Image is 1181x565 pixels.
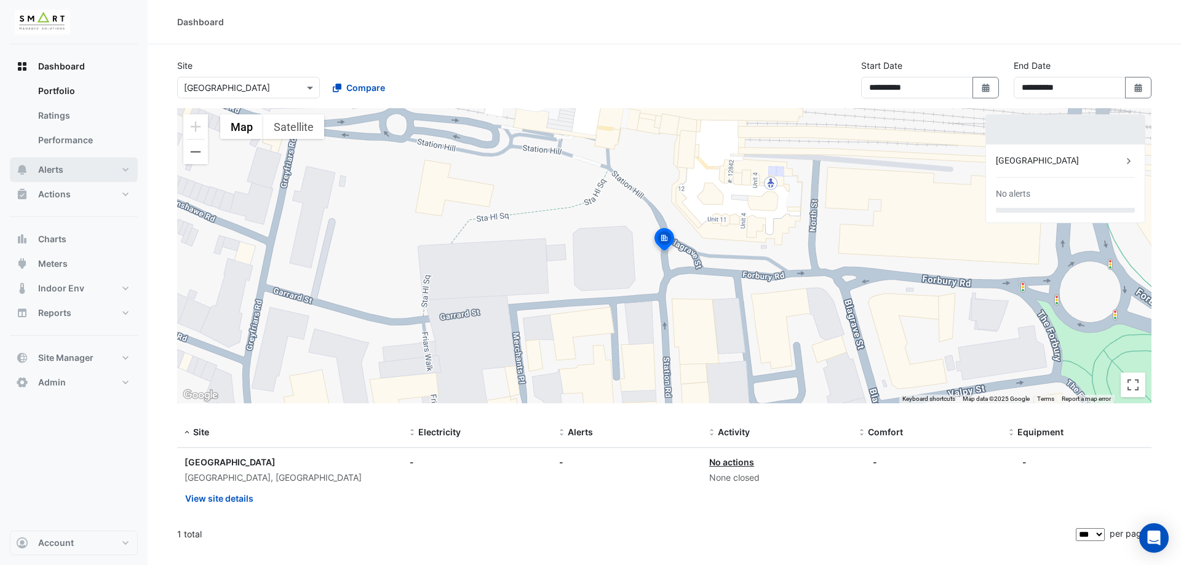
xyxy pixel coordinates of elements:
[180,387,221,403] img: Google
[185,488,254,509] button: View site details
[28,128,138,152] a: Performance
[10,251,138,276] button: Meters
[10,227,138,251] button: Charts
[709,457,754,467] a: No actions
[1121,373,1145,397] button: Toggle fullscreen view
[16,352,28,364] app-icon: Site Manager
[185,456,395,468] div: [GEOGRAPHIC_DATA]
[10,79,138,157] div: Dashboard
[16,188,28,200] app-icon: Actions
[185,471,395,485] div: [GEOGRAPHIC_DATA], [GEOGRAPHIC_DATA]
[1017,427,1064,437] span: Equipment
[873,456,877,468] div: -
[177,15,224,28] div: Dashboard
[38,376,66,389] span: Admin
[177,519,1073,550] div: 1 total
[16,282,28,294] app-icon: Indoor Env
[861,59,902,72] label: Start Date
[16,233,28,245] app-icon: Charts
[410,456,545,468] div: -
[220,114,263,139] button: Show street map
[10,54,138,79] button: Dashboard
[996,188,1030,200] div: No alerts
[16,307,28,319] app-icon: Reports
[38,537,74,549] span: Account
[28,79,138,103] a: Portfolio
[996,154,1123,167] div: [GEOGRAPHIC_DATA]
[10,276,138,301] button: Indoor Env
[568,427,593,437] span: Alerts
[980,82,992,93] fa-icon: Select Date
[418,427,461,437] span: Electricity
[10,346,138,370] button: Site Manager
[1022,456,1027,468] div: -
[38,233,66,245] span: Charts
[325,77,393,98] button: Compare
[1110,528,1147,539] span: per page
[1037,395,1054,402] a: Terms
[183,114,208,139] button: Zoom in
[177,59,193,72] label: Site
[38,307,71,319] span: Reports
[180,387,221,403] a: Open this area in Google Maps (opens a new window)
[193,427,209,437] span: Site
[1139,523,1169,553] div: Open Intercom Messenger
[38,164,63,176] span: Alerts
[10,531,138,555] button: Account
[38,258,68,270] span: Meters
[10,301,138,325] button: Reports
[16,258,28,270] app-icon: Meters
[868,427,903,437] span: Comfort
[10,370,138,395] button: Admin
[718,427,750,437] span: Activity
[16,376,28,389] app-icon: Admin
[1062,395,1111,402] a: Report a map error
[38,60,85,73] span: Dashboard
[902,395,955,403] button: Keyboard shortcuts
[38,282,84,294] span: Indoor Env
[559,456,694,468] div: -
[10,182,138,207] button: Actions
[651,226,678,256] img: site-pin-selected.svg
[16,164,28,176] app-icon: Alerts
[963,395,1030,402] span: Map data ©2025 Google
[1133,82,1144,93] fa-icon: Select Date
[10,157,138,182] button: Alerts
[38,352,93,364] span: Site Manager
[1014,59,1051,72] label: End Date
[15,10,70,34] img: Company Logo
[346,81,385,94] span: Compare
[263,114,324,139] button: Show satellite imagery
[183,140,208,164] button: Zoom out
[28,103,138,128] a: Ratings
[16,60,28,73] app-icon: Dashboard
[38,188,71,200] span: Actions
[709,471,845,485] div: None closed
